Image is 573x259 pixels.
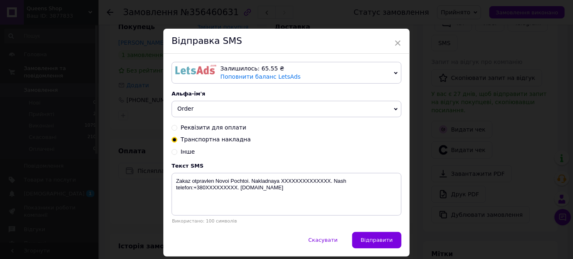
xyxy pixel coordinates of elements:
div: Відправка SMS [163,29,410,54]
textarea: Zakaz otpravlen Novoi Pochtoi. Nakladnaya XXXXXXXXXXXXXX. Nash telefon:+380XXXXXXXXX. [DOMAIN_NAME] [172,173,401,216]
div: Залишилось: 65.55 ₴ [220,65,391,73]
span: Транспортна накладна [181,136,251,143]
span: Скасувати [308,237,337,243]
span: Order [177,105,194,112]
span: × [394,36,401,50]
span: Відправити [361,237,393,243]
span: Альфа-ім'я [172,91,205,97]
button: Скасувати [300,232,346,248]
div: Використано: 100 символів [172,218,401,224]
a: Поповнити баланс LetsAds [220,73,301,80]
span: Інше [181,148,195,155]
span: Реквізити для оплати [181,124,246,131]
div: Текст SMS [172,163,401,169]
button: Відправити [352,232,401,248]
